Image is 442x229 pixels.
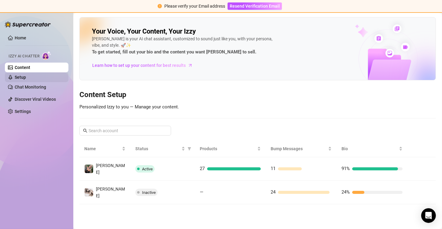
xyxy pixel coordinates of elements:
[96,163,125,175] span: [PERSON_NAME]
[92,36,275,56] div: [PERSON_NAME] is your AI chat assistant, customized to sound just like you, with your persona, vi...
[200,189,203,195] span: —
[89,127,163,134] input: Search account
[228,2,282,10] button: Resend Verification Email
[337,140,407,157] th: Bio
[15,65,30,70] a: Content
[5,21,51,27] img: logo-BBDzfeDw.svg
[186,144,192,153] span: filter
[84,145,121,152] span: Name
[15,97,56,102] a: Discover Viral Videos
[79,90,436,100] h3: Content Setup
[15,85,46,89] a: Chat Monitoring
[92,60,197,70] a: Learn how to set up your content for best results
[15,35,26,40] a: Home
[342,166,350,171] span: 91%
[341,18,436,80] img: ai-chatter-content-library-cLFOSyPT.png
[342,189,350,195] span: 24%
[83,129,87,133] span: search
[271,166,276,171] span: 11
[9,53,39,59] span: Izzy AI Chatter
[15,109,31,114] a: Settings
[200,145,256,152] span: Products
[85,165,93,173] img: Sophie
[92,49,256,55] strong: To get started, fill out your bio and the content you want [PERSON_NAME] to sell.
[271,145,327,152] span: Bump Messages
[142,167,153,171] span: Active
[187,62,193,68] span: arrow-right
[42,51,51,60] img: AI Chatter
[96,187,125,198] span: [PERSON_NAME]
[15,75,26,80] a: Setup
[266,140,337,157] th: Bump Messages
[92,27,196,36] h2: Your Voice, Your Content, Your Izzy
[142,190,156,195] span: Inactive
[164,3,225,9] div: Please verify your Email address
[195,140,266,157] th: Products
[188,147,191,151] span: filter
[200,166,205,171] span: 27
[135,145,180,152] span: Status
[79,140,130,157] th: Name
[421,208,436,223] div: Open Intercom Messenger
[342,145,398,152] span: Bio
[79,104,179,110] span: Personalized Izzy to you — Manage your content.
[158,4,162,8] span: exclamation-circle
[271,189,276,195] span: 24
[92,62,186,69] span: Learn how to set up your content for best results
[230,4,280,9] span: Resend Verification Email
[85,188,93,197] img: Jessica
[130,140,195,157] th: Status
